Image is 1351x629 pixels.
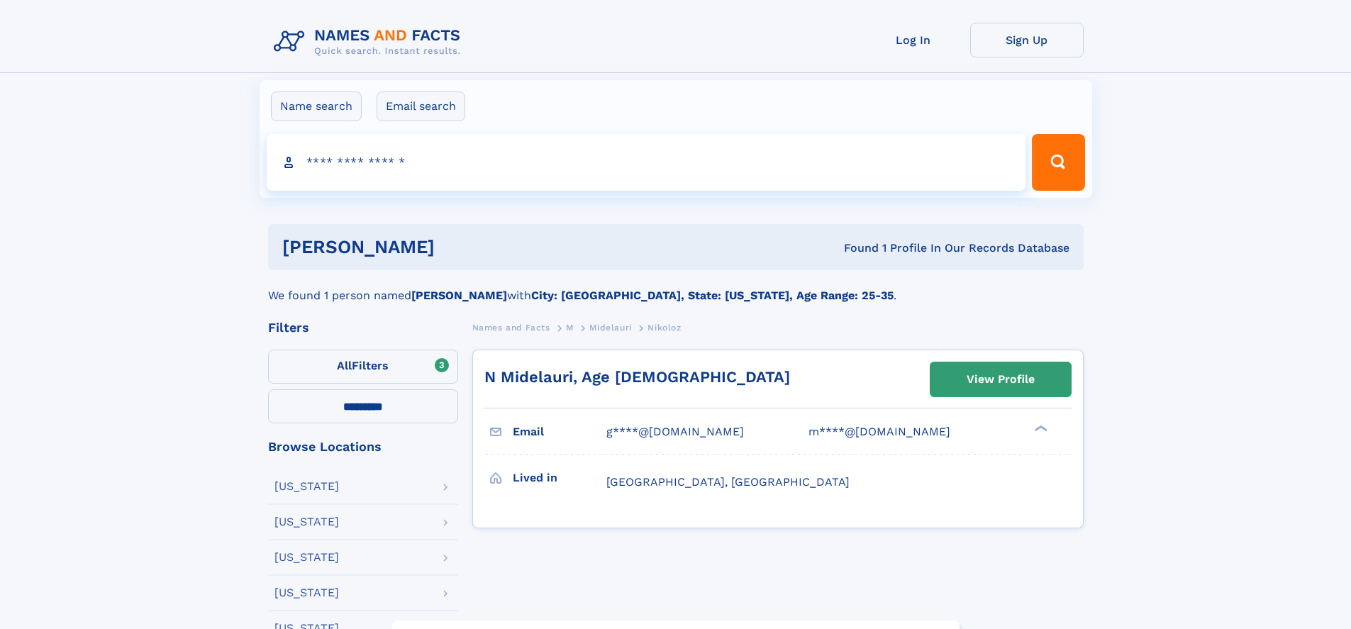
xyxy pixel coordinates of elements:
[274,552,339,563] div: [US_STATE]
[606,475,850,489] span: [GEOGRAPHIC_DATA], [GEOGRAPHIC_DATA]
[566,318,574,336] a: M
[589,323,631,333] span: Midelauri
[274,516,339,528] div: [US_STATE]
[472,318,550,336] a: Names and Facts
[271,91,362,121] label: Name search
[484,368,790,386] a: N Midelauri, Age [DEMOGRAPHIC_DATA]
[967,363,1035,396] div: View Profile
[411,289,507,302] b: [PERSON_NAME]
[268,350,458,384] label: Filters
[274,481,339,492] div: [US_STATE]
[531,289,894,302] b: City: [GEOGRAPHIC_DATA], State: [US_STATE], Age Range: 25-35
[930,362,1071,396] a: View Profile
[268,321,458,334] div: Filters
[589,318,631,336] a: Midelauri
[857,23,970,57] a: Log In
[267,134,1026,191] input: search input
[377,91,465,121] label: Email search
[566,323,574,333] span: M
[268,23,472,61] img: Logo Names and Facts
[274,587,339,599] div: [US_STATE]
[1031,424,1048,433] div: ❯
[513,420,606,444] h3: Email
[647,323,681,333] span: Nikoloz
[513,466,606,490] h3: Lived in
[268,270,1084,304] div: We found 1 person named with .
[639,240,1069,256] div: Found 1 Profile In Our Records Database
[1032,134,1084,191] button: Search Button
[970,23,1084,57] a: Sign Up
[337,359,352,372] span: All
[282,238,640,256] h1: [PERSON_NAME]
[268,440,458,453] div: Browse Locations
